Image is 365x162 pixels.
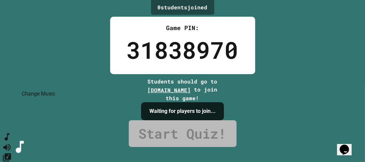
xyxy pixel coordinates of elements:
div: Change Music [22,90,55,98]
iframe: chat widget [337,135,358,155]
button: SpeedDial basic example [2,132,12,142]
a: Start Quiz! [129,120,237,147]
div: 31838970 [127,32,239,67]
span: [DOMAIN_NAME] [148,87,191,94]
div: Game PIN: [127,23,239,32]
div: Students should go to to join this game! [141,77,224,102]
button: Mute music [2,142,12,152]
h4: Waiting for players to join... [149,107,216,115]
